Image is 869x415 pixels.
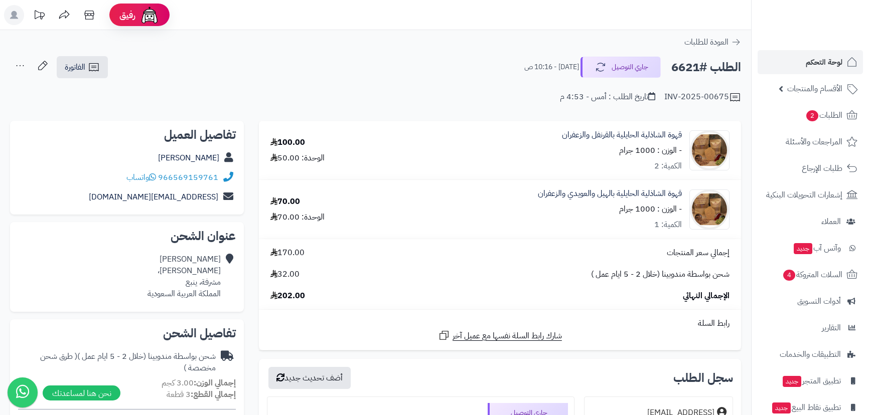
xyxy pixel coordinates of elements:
[758,210,863,234] a: العملاء
[783,376,801,387] span: جديد
[782,374,841,388] span: تطبيق المتجر
[158,171,218,183] a: 966569159761
[18,129,236,141] h2: تفاصيل العميل
[797,294,841,308] span: أدوات التسويق
[794,243,812,254] span: جديد
[438,329,562,342] a: شارك رابط السلة نفسها مع عميل آخر
[772,402,791,413] span: جديد
[758,342,863,366] a: التطبيقات والخدمات
[786,135,842,149] span: المراجعات والأسئلة
[787,82,842,96] span: الأقسام والمنتجات
[270,212,325,223] div: الوحدة: 70.00
[758,50,863,74] a: لوحة التحكم
[758,369,863,393] a: تطبيق المتجرجديد
[690,189,729,230] img: 1704009880-WhatsApp%20Image%202023-12-31%20at%209.42.12%20AM%20(1)-90x90.jpeg
[821,215,841,229] span: العملاء
[671,57,741,78] h2: الطلب #6621
[771,400,841,414] span: تطبيق نقاط البيع
[683,290,730,302] span: الإجمالي النهائي
[263,318,737,329] div: رابط السلة
[673,372,733,384] h3: سجل الطلب
[162,377,236,389] small: 3.00 كجم
[538,188,682,199] a: قهوة الشاذلية الحايلية بالهيل والعويدي والزعفران
[270,290,305,302] span: 202.00
[167,388,236,400] small: 3 قطعة
[148,254,221,299] div: [PERSON_NAME] [PERSON_NAME]، مشرفة، ينبع المملكة العربية السعودية
[270,152,325,164] div: الوحدة: 50.00
[667,247,730,259] span: إجمالي سعر المنتجات
[158,152,219,164] a: [PERSON_NAME]
[758,236,863,260] a: وآتس آبجديد
[805,108,842,122] span: الطلبات
[270,137,305,148] div: 100.00
[65,61,85,73] span: الفاتورة
[524,62,579,72] small: [DATE] - 10:16 ص
[802,161,842,175] span: طلبات الإرجاع
[270,247,305,259] span: 170.00
[270,269,300,280] span: 32.00
[89,191,218,203] a: [EMAIL_ADDRESS][DOMAIN_NAME]
[654,160,682,172] div: الكمية: 2
[783,269,796,281] span: 4
[126,171,156,183] a: واتساب
[619,203,682,215] small: - الوزن : 1000 جرام
[139,5,160,25] img: ai-face.png
[268,367,351,389] button: أضف تحديث جديد
[18,230,236,242] h2: عنوان الشحن
[782,268,842,282] span: السلات المتروكة
[758,156,863,180] a: طلبات الإرجاع
[18,327,236,339] h2: تفاصيل الشحن
[690,130,729,170] img: 1704010650-WhatsApp%20Image%202023-12-31%20at%209.42.12%20AM%20(1)-90x90.jpeg
[270,196,300,207] div: 70.00
[591,269,730,280] span: شحن بواسطة مندوبينا (خلال 2 - 5 ايام عمل )
[684,36,729,48] span: العودة للطلبات
[191,388,236,400] strong: إجمالي القطع:
[619,144,682,156] small: - الوزن : 1000 جرام
[654,219,682,231] div: الكمية: 1
[18,351,216,374] div: شحن بواسطة مندوبينا (خلال 2 - 5 ايام عمل )
[822,321,841,335] span: التقارير
[40,350,216,374] span: ( طرق شحن مخصصة )
[758,263,863,287] a: السلات المتروكة4
[801,15,859,36] img: logo-2.png
[758,316,863,340] a: التقارير
[758,183,863,207] a: إشعارات التحويلات البنكية
[57,56,108,78] a: الفاتورة
[560,91,655,103] div: تاريخ الطلب : أمس - 4:53 م
[27,5,52,28] a: تحديثات المنصة
[780,347,841,361] span: التطبيقات والخدمات
[684,36,741,48] a: العودة للطلبات
[793,241,841,255] span: وآتس آب
[766,188,842,202] span: إشعارات التحويلات البنكية
[581,57,661,78] button: جاري التوصيل
[562,129,682,141] a: قهوة الشاذلية الحايلية بالقرنفل والزعفران
[758,289,863,313] a: أدوات التسويق
[119,9,135,21] span: رفيق
[758,130,863,154] a: المراجعات والأسئلة
[664,91,741,103] div: INV-2025-00675
[806,110,819,122] span: 2
[806,55,842,69] span: لوحة التحكم
[758,103,863,127] a: الطلبات2
[453,330,562,342] span: شارك رابط السلة نفسها مع عميل آخر
[194,377,236,389] strong: إجمالي الوزن:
